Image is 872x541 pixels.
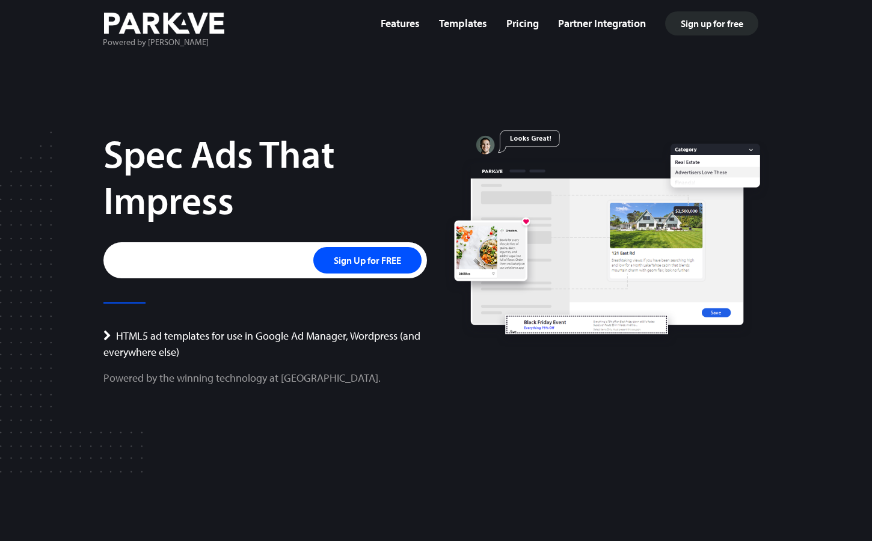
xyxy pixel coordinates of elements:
a: Pricing [506,16,539,30]
a: Partner Integration [558,16,646,30]
a: Powered by the winning technology at [GEOGRAPHIC_DATA]. [103,371,381,385]
a: Sign up for free [665,11,758,35]
input: Sign Up for FREE [313,247,422,274]
h1: Spec Ads That Impress [103,130,427,223]
span: HTML5 ad templates for use in Google Ad Manager, Wordpress (and everywhere else) [103,328,427,360]
a: Features [381,16,420,30]
span: Powered by [PERSON_NAME] [103,35,209,49]
a: Powered by [PERSON_NAME] [104,14,224,29]
a: Templates [439,16,487,30]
